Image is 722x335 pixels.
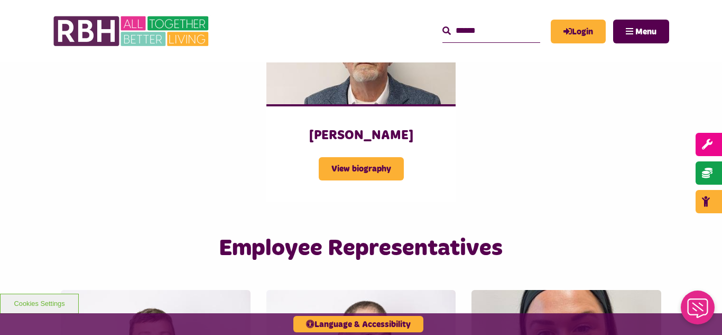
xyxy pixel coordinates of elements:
input: Search [442,20,540,42]
h2: Employee Representatives [155,233,566,264]
h3: [PERSON_NAME] [288,128,435,144]
a: MyRBH [551,20,606,43]
button: Navigation [613,20,669,43]
span: View biography [319,157,404,180]
button: Language & Accessibility [293,316,423,332]
span: Menu [635,28,656,36]
img: RBH [53,11,211,52]
iframe: Netcall Web Assistant for live chat [674,287,722,335]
